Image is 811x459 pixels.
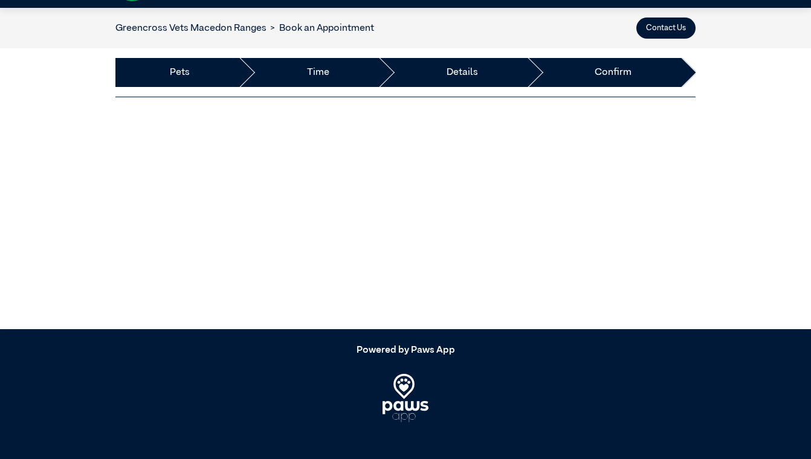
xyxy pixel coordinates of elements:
[115,21,374,36] nav: breadcrumb
[115,345,696,356] h5: Powered by Paws App
[170,65,190,80] a: Pets
[267,21,374,36] li: Book an Appointment
[595,65,632,80] a: Confirm
[447,65,478,80] a: Details
[115,24,267,33] a: Greencross Vets Macedon Ranges
[307,65,329,80] a: Time
[636,18,696,39] button: Contact Us
[383,374,429,422] img: PawsApp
